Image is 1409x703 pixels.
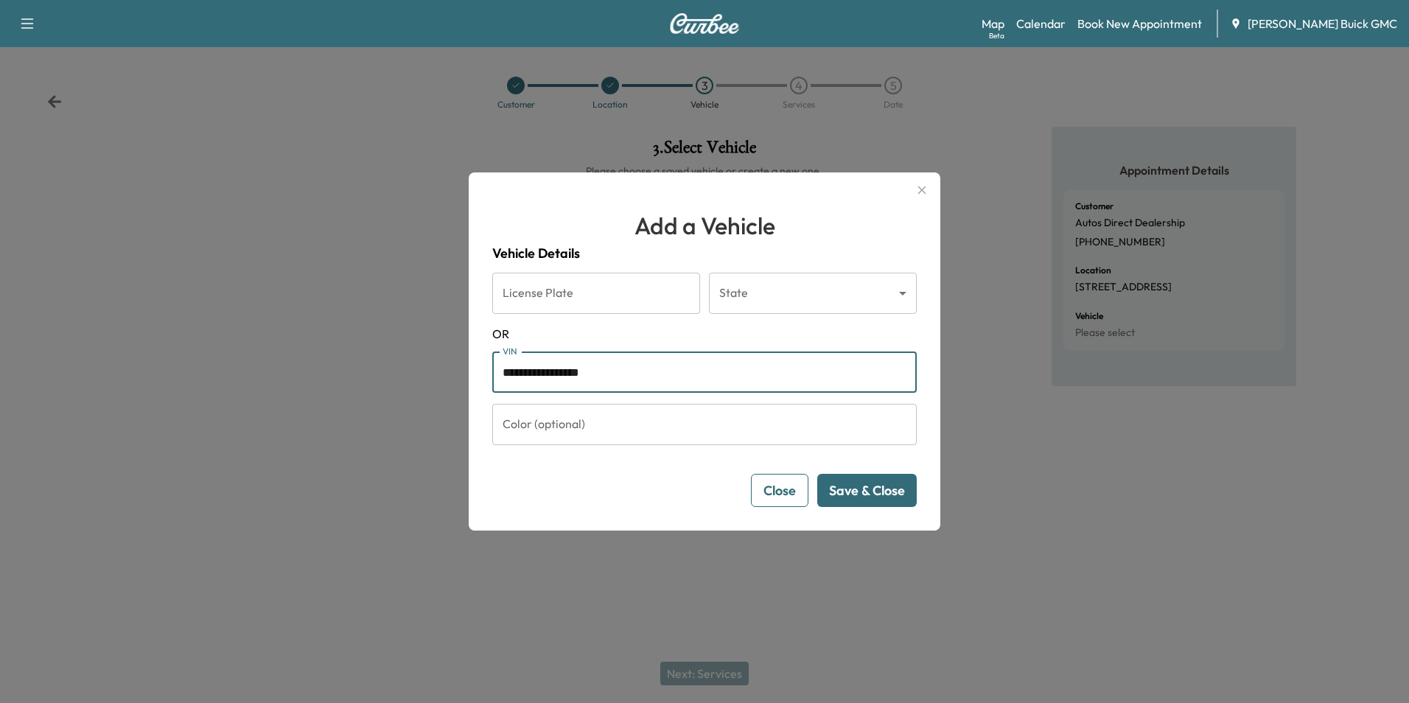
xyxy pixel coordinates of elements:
a: Book New Appointment [1077,15,1202,32]
span: [PERSON_NAME] Buick GMC [1248,15,1397,32]
img: Curbee Logo [669,13,740,34]
span: OR [492,325,917,343]
a: Calendar [1016,15,1066,32]
h4: Vehicle Details [492,243,917,264]
label: VIN [503,345,517,357]
h1: Add a Vehicle [492,208,917,243]
div: Beta [989,30,1004,41]
button: Save & Close [817,474,917,507]
a: MapBeta [982,15,1004,32]
button: Close [751,474,808,507]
